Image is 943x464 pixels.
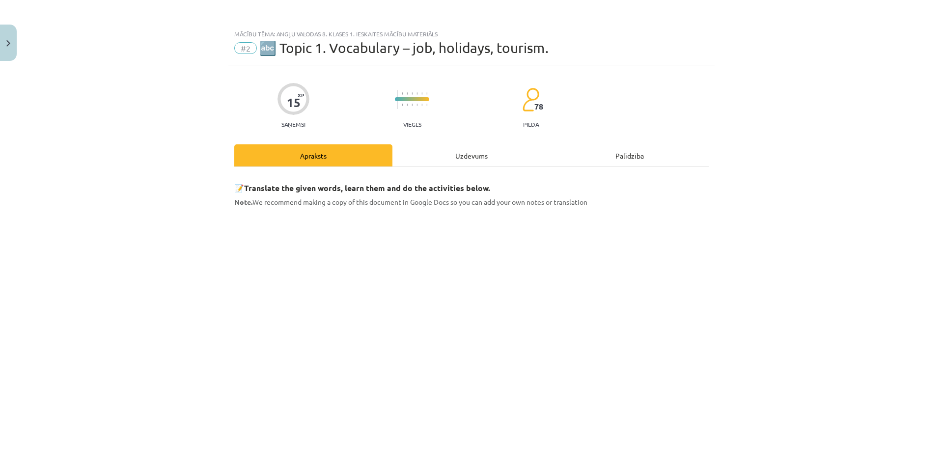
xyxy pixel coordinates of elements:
img: icon-short-line-57e1e144782c952c97e751825c79c345078a6d821885a25fce030b3d8c18986b.svg [426,92,427,95]
div: Uzdevums [392,144,551,166]
img: icon-short-line-57e1e144782c952c97e751825c79c345078a6d821885a25fce030b3d8c18986b.svg [421,92,422,95]
div: Palīdzība [551,144,709,166]
img: icon-short-line-57e1e144782c952c97e751825c79c345078a6d821885a25fce030b3d8c18986b.svg [412,104,413,106]
img: icon-close-lesson-0947bae3869378f0d4975bcd49f059093ad1ed9edebbc8119c70593378902aed.svg [6,40,10,47]
span: We recommend making a copy of this document in Google Docs so you can add your own notes or trans... [234,197,587,206]
span: 🔤 Topic 1. Vocabulary – job, holidays, tourism. [259,40,549,56]
img: icon-short-line-57e1e144782c952c97e751825c79c345078a6d821885a25fce030b3d8c18986b.svg [402,104,403,106]
p: Saņemsi [277,121,309,128]
img: icon-short-line-57e1e144782c952c97e751825c79c345078a6d821885a25fce030b3d8c18986b.svg [407,92,408,95]
div: 15 [287,96,301,109]
div: Apraksts [234,144,392,166]
img: icon-short-line-57e1e144782c952c97e751825c79c345078a6d821885a25fce030b3d8c18986b.svg [426,104,427,106]
img: icon-short-line-57e1e144782c952c97e751825c79c345078a6d821885a25fce030b3d8c18986b.svg [402,92,403,95]
span: 78 [534,102,543,111]
img: icon-short-line-57e1e144782c952c97e751825c79c345078a6d821885a25fce030b3d8c18986b.svg [412,92,413,95]
span: #2 [234,42,257,54]
h3: 📝 [234,176,709,194]
img: icon-short-line-57e1e144782c952c97e751825c79c345078a6d821885a25fce030b3d8c18986b.svg [421,104,422,106]
strong: Note. [234,197,252,206]
img: icon-short-line-57e1e144782c952c97e751825c79c345078a6d821885a25fce030b3d8c18986b.svg [416,104,417,106]
div: Mācību tēma: Angļu valodas 8. klases 1. ieskaites mācību materiāls [234,30,709,37]
img: icon-short-line-57e1e144782c952c97e751825c79c345078a6d821885a25fce030b3d8c18986b.svg [407,104,408,106]
img: icon-short-line-57e1e144782c952c97e751825c79c345078a6d821885a25fce030b3d8c18986b.svg [416,92,417,95]
p: pilda [523,121,539,128]
b: Translate the given words, learn them and do the activities below. [244,183,490,193]
span: XP [298,92,304,98]
p: Viegls [403,121,421,128]
img: students-c634bb4e5e11cddfef0936a35e636f08e4e9abd3cc4e673bd6f9a4125e45ecb1.svg [522,87,539,112]
img: icon-long-line-d9ea69661e0d244f92f715978eff75569469978d946b2353a9bb055b3ed8787d.svg [397,90,398,109]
